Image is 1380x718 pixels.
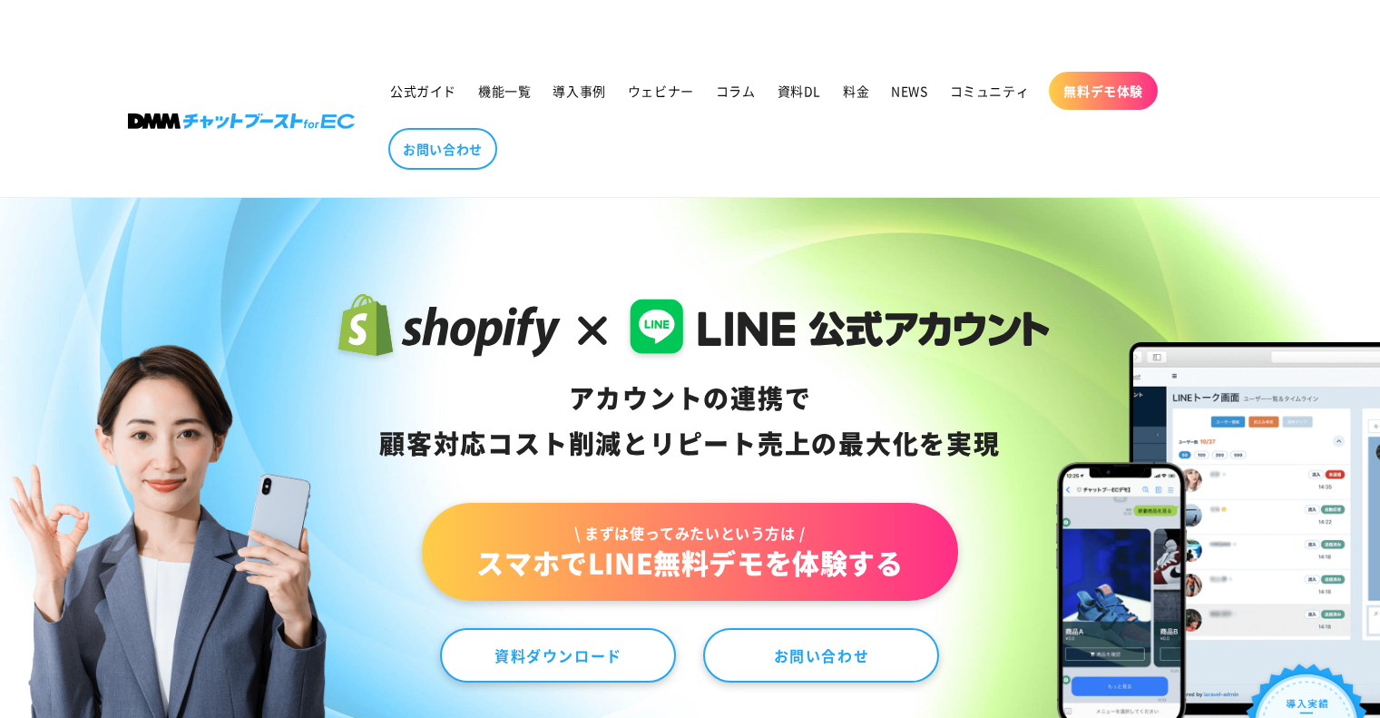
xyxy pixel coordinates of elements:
a: 資料ダウンロード [440,628,676,683]
span: 無料デモ体験 [1063,83,1143,99]
a: お問い合わせ [388,128,497,170]
span: コラム [716,83,756,99]
a: コミュニティ [939,72,1041,110]
span: NEWS [891,83,927,99]
span: 導入事例 [553,83,605,99]
a: 無料デモ体験 [1049,72,1158,110]
a: コラム [705,72,767,110]
span: ウェビナー [628,83,694,99]
a: NEWS [880,72,938,110]
span: 料金 [843,83,869,99]
span: お問い合わせ [403,141,483,157]
a: 機能一覧 [467,72,542,110]
a: \ まずは使ってみたいという方は /スマホでLINE無料デモを体験する [422,503,957,601]
span: 公式ガイド [390,83,456,99]
a: 資料DL [767,72,832,110]
a: 公式ガイド [379,72,467,110]
a: 導入事例 [542,72,616,110]
span: 資料DL [778,83,821,99]
img: 株式会社DMM Boost [128,113,355,129]
span: 機能一覧 [478,83,531,99]
a: お問い合わせ [703,628,939,683]
span: コミュニティ [950,83,1030,99]
a: 料金 [832,72,880,110]
a: ウェビナー [617,72,705,110]
span: \ まずは使ってみたいという方は / [476,523,903,543]
div: アカウントの連携で 顧客対応コスト削減と リピート売上の 最大化を実現 [330,376,1050,467]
